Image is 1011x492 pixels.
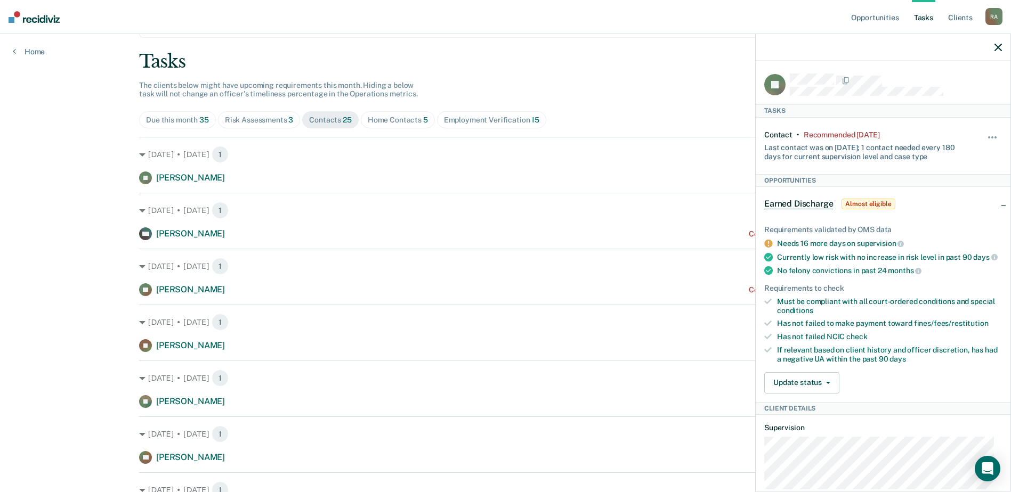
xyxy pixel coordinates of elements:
div: Requirements to check [764,284,1002,293]
div: R A [985,8,1002,25]
span: [PERSON_NAME] [156,228,225,239]
span: 35 [199,116,209,124]
div: Requirements validated by OMS data [764,225,1002,234]
span: 25 [343,116,352,124]
span: 1 [212,258,229,275]
span: 1 [212,370,229,387]
span: 3 [288,116,293,124]
div: Needs 16 more days on supervision [777,239,1002,248]
div: Due this month [146,116,209,125]
div: Client Details [756,402,1010,415]
div: Tasks [139,51,872,72]
span: 1 [212,425,229,442]
div: Must be compliant with all court-ordered conditions and special [777,297,1002,315]
div: Contact recommended a month ago [749,229,872,239]
div: Contact [764,130,792,140]
span: days [973,253,997,261]
div: • [797,130,799,140]
span: check [846,332,867,341]
div: [DATE] • [DATE] [139,202,872,219]
span: conditions [777,306,813,315]
div: Tasks [756,104,1010,117]
span: months [888,266,921,275]
span: 1 [212,314,229,331]
div: Earned DischargeAlmost eligible [756,187,1010,221]
span: [PERSON_NAME] [156,284,225,294]
div: Employment Verification [444,116,539,125]
div: Contact recommended a month ago [749,285,872,294]
div: No felony convictions in past 24 [777,266,1002,275]
div: Last contact was on [DATE]; 1 contact needed every 180 days for current supervision level and cas... [764,139,963,161]
span: The clients below might have upcoming requirements this month. Hiding a below task will not chang... [139,81,418,99]
div: Home Contacts [368,116,428,125]
div: Has not failed NCIC [777,332,1002,341]
span: 1 [212,202,229,219]
div: Currently low risk with no increase in risk level in past 90 [777,252,1002,262]
div: Opportunities [756,174,1010,187]
span: 15 [531,116,539,124]
div: [DATE] • [DATE] [139,314,872,331]
div: [DATE] • [DATE] [139,146,872,163]
button: Update status [764,372,839,393]
span: days [889,355,905,363]
div: If relevant based on client history and officer discretion, has had a negative UA within the past 90 [777,346,1002,364]
div: Open Intercom Messenger [975,456,1000,481]
div: Has not failed to make payment toward [777,319,1002,328]
dt: Supervision [764,423,1002,432]
span: Almost eligible [842,199,895,209]
span: [PERSON_NAME] [156,340,225,350]
span: fines/fees/restitution [914,319,989,327]
div: [DATE] • [DATE] [139,370,872,387]
img: Recidiviz [9,11,60,23]
span: [PERSON_NAME] [156,173,225,183]
div: [DATE] • [DATE] [139,425,872,442]
span: [PERSON_NAME] [156,396,225,406]
div: Recommended 4 months ago [804,130,879,140]
div: Risk Assessments [225,116,294,125]
span: 5 [423,116,428,124]
a: Home [13,47,45,56]
span: Earned Discharge [764,199,833,209]
span: [PERSON_NAME] [156,452,225,462]
div: [DATE] • [DATE] [139,258,872,275]
span: 1 [212,146,229,163]
div: Contacts [309,116,352,125]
